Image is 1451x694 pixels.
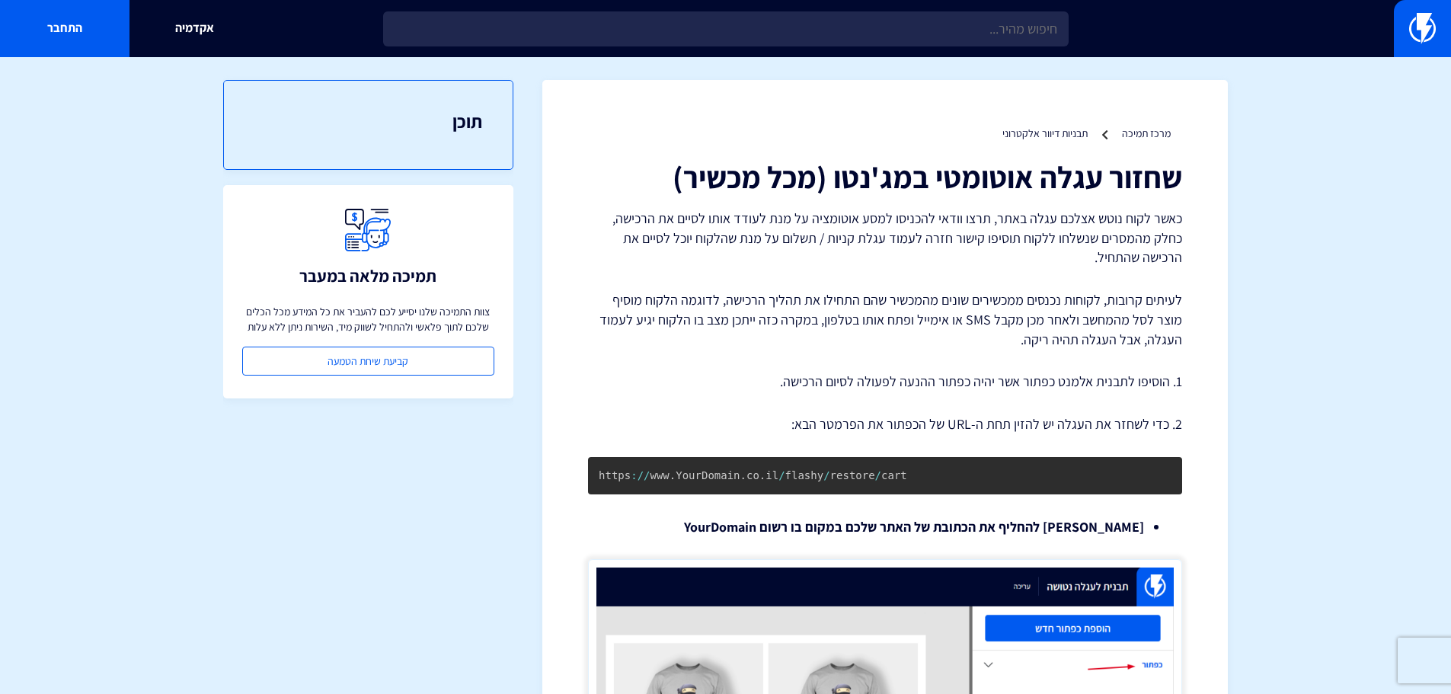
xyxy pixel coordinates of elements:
[1122,126,1171,140] a: מרכז תמיכה
[875,469,881,481] span: /
[823,469,829,481] span: /
[588,160,1182,193] h1: שחזור עגלה אוטומטי במג'נטו (מכל מכשיר)
[254,111,482,131] h3: תוכן
[588,372,1182,392] p: 1. הוסיפו לתבנית אלמנט כפתור אשר יהיה כפתור ההנעה לפעולה לסיום הרכישה.
[599,469,907,481] code: https www YourDomain co il flashy restore cart
[383,11,1069,46] input: חיפוש מהיר...
[631,469,637,481] span: :
[588,290,1182,349] p: לעיתים קרובות, לקוחות נכנסים ממכשירים שונים מהמכשיר שהם התחילו את תהליך הרכישה, לדוגמה הלקוח מוסי...
[588,209,1182,267] p: כאשר לקוח נוטש אצלכם עגלה באתר, תרצו וודאי להכניסו למסע אוטומציה על מנת לעודד אותו לסיים את הרכיש...
[242,347,494,376] a: קביעת שיחת הטמעה
[1002,126,1088,140] a: תבניות דיוור אלקטרוני
[242,304,494,334] p: צוות התמיכה שלנו יסייע לכם להעביר את כל המידע מכל הכלים שלכם לתוך פלאשי ולהתחיל לשווק מיד, השירות...
[644,469,650,481] span: /
[588,414,1182,434] p: 2. כדי לשחזר את העגלה יש להזין תחת ה-URL של הכפתור את הפרמטר הבא:
[638,469,644,481] span: /
[299,267,436,285] h3: תמיכה מלאה במעבר
[684,518,1144,536] strong: [PERSON_NAME] להחליף את הכתובת של האתר שלכם במקום בו רשום YourDomain
[670,469,676,481] span: .
[759,469,765,481] span: .
[778,469,785,481] span: /
[740,469,746,481] span: .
